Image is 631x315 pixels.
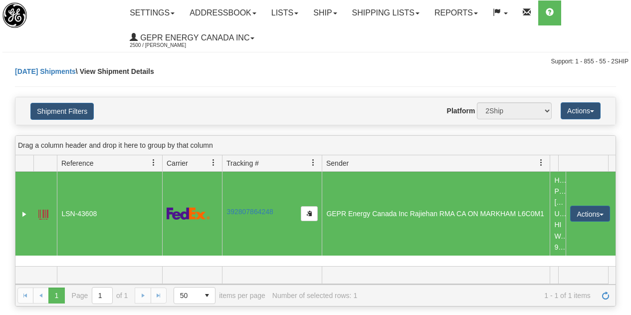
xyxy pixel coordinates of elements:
[122,25,262,50] a: GEPR Energy Canada Inc 2500 / [PERSON_NAME]
[19,209,29,219] a: Expand
[608,106,630,208] iframe: chat widget
[48,288,64,304] span: Page 1
[167,207,210,220] img: 2 - FedEx Express®
[222,155,322,172] th: Press ctrl + space to group
[92,288,112,304] input: Page 1
[306,0,344,25] a: Ship
[72,287,128,304] span: Page of 1
[30,103,94,120] button: Shipment Filters
[61,158,94,168] span: Reference
[182,0,264,25] a: Addressbook
[174,287,265,304] span: items per page
[226,158,259,168] span: Tracking #
[364,292,591,300] span: 1 - 1 of 1 items
[57,155,162,172] th: Press ctrl + space to group
[558,155,608,172] th: Press ctrl + space to group
[174,287,215,304] span: Page sizes drop down
[272,292,357,300] div: Number of selected rows: 1
[447,106,475,116] label: Platform
[2,57,629,66] div: Support: 1 - 855 - 55 - 2SHIP
[57,172,162,256] td: LSN-43608
[226,208,273,216] a: 392807864248
[33,155,57,172] th: Press ctrl + space to group
[180,291,193,301] span: 50
[305,154,322,171] a: Tracking # filter column settings
[205,154,222,171] a: Carrier filter column settings
[598,288,614,304] a: Refresh
[326,158,349,168] span: Sender
[162,155,222,172] th: Press ctrl + space to group
[264,0,306,25] a: Lists
[138,33,249,42] span: GEPR Energy Canada Inc
[15,67,76,75] a: [DATE] Shipments
[301,206,318,221] button: Copy to clipboard
[2,2,27,28] img: logo2500.jpg
[533,154,550,171] a: Sender filter column settings
[199,288,215,304] span: select
[38,205,48,221] a: Label
[322,155,550,172] th: Press ctrl + space to group
[345,0,427,25] a: Shipping lists
[550,172,566,256] td: Hawthorne Pacific [PERSON_NAME] US HI WAIPAHU 96797
[145,154,162,171] a: Reference filter column settings
[570,206,610,222] button: Actions
[76,67,154,75] span: \ View Shipment Details
[122,0,182,25] a: Settings
[550,155,558,172] th: Press ctrl + space to group
[167,158,188,168] span: Carrier
[15,136,616,155] div: grid grouping header
[130,40,205,50] span: 2500 / [PERSON_NAME]
[322,172,550,256] td: GEPR Energy Canada Inc Rajiehan RMA CA ON MARKHAM L6C0M1
[561,102,601,119] button: Actions
[427,0,485,25] a: Reports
